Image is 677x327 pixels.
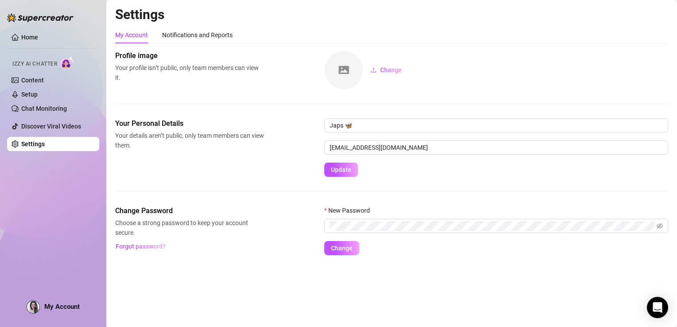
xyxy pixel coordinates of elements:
[325,51,363,89] img: square-placeholder.png
[324,163,358,177] button: Update
[27,301,39,313] img: ACg8ocIrSpwHn_bxyTbBdU-2GTeo7eevXPmyDRaubS3pJtlf3NjpBKE=s96-c
[115,206,264,216] span: Change Password
[115,239,166,253] button: Forgot password?
[324,140,668,155] input: Enter new email
[115,118,264,129] span: Your Personal Details
[44,303,80,311] span: My Account
[116,243,166,250] span: Forgot password?
[21,34,38,41] a: Home
[21,91,38,98] a: Setup
[115,51,264,61] span: Profile image
[115,6,668,23] h2: Settings
[7,13,74,22] img: logo-BBDzfeDw.svg
[21,105,67,112] a: Chat Monitoring
[115,30,148,40] div: My Account
[12,60,57,68] span: Izzy AI Chatter
[324,241,359,255] button: Change
[115,63,264,82] span: Your profile isn’t public, only team members can view it.
[162,30,233,40] div: Notifications and Reports
[331,245,353,252] span: Change
[370,67,377,73] span: upload
[647,297,668,318] div: Open Intercom Messenger
[380,66,402,74] span: Change
[115,131,264,150] span: Your details aren’t public, only team members can view them.
[21,77,44,84] a: Content
[115,218,264,237] span: Choose a strong password to keep your account secure.
[21,140,45,148] a: Settings
[331,166,351,173] span: Update
[324,118,668,132] input: Enter name
[61,56,74,69] img: AI Chatter
[330,221,655,231] input: New Password
[21,123,81,130] a: Discover Viral Videos
[363,63,409,77] button: Change
[324,206,376,215] label: New Password
[657,223,663,229] span: eye-invisible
